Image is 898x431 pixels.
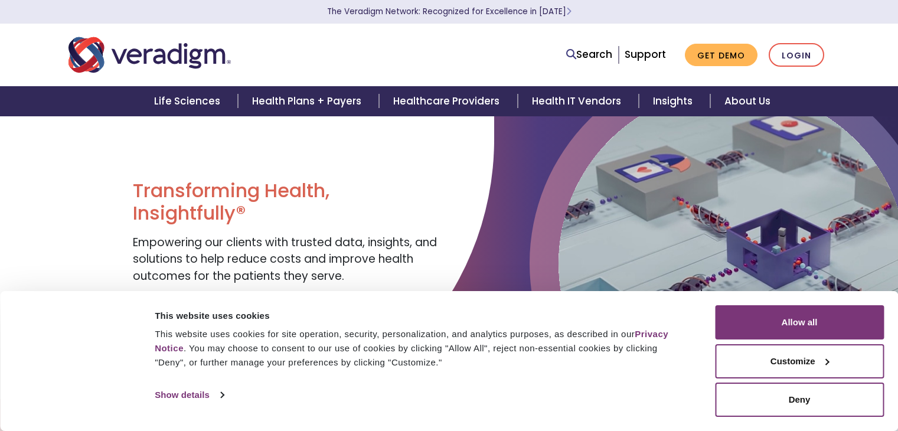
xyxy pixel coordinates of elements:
[715,383,884,417] button: Deny
[133,179,440,225] h1: Transforming Health, Insightfully®
[155,327,688,370] div: This website uses cookies for site operation, security, personalization, and analytics purposes, ...
[715,344,884,378] button: Customize
[238,86,379,116] a: Health Plans + Payers
[68,35,231,74] img: Veradigm logo
[639,86,710,116] a: Insights
[133,234,437,284] span: Empowering our clients with trusted data, insights, and solutions to help reduce costs and improv...
[518,86,639,116] a: Health IT Vendors
[715,305,884,339] button: Allow all
[710,86,785,116] a: About Us
[155,386,223,404] a: Show details
[685,44,757,67] a: Get Demo
[327,6,572,17] a: The Veradigm Network: Recognized for Excellence in [DATE]Learn More
[379,86,517,116] a: Healthcare Providers
[155,309,688,323] div: This website uses cookies
[566,6,572,17] span: Learn More
[566,47,612,63] a: Search
[140,86,238,116] a: Life Sciences
[625,47,666,61] a: Support
[769,43,824,67] a: Login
